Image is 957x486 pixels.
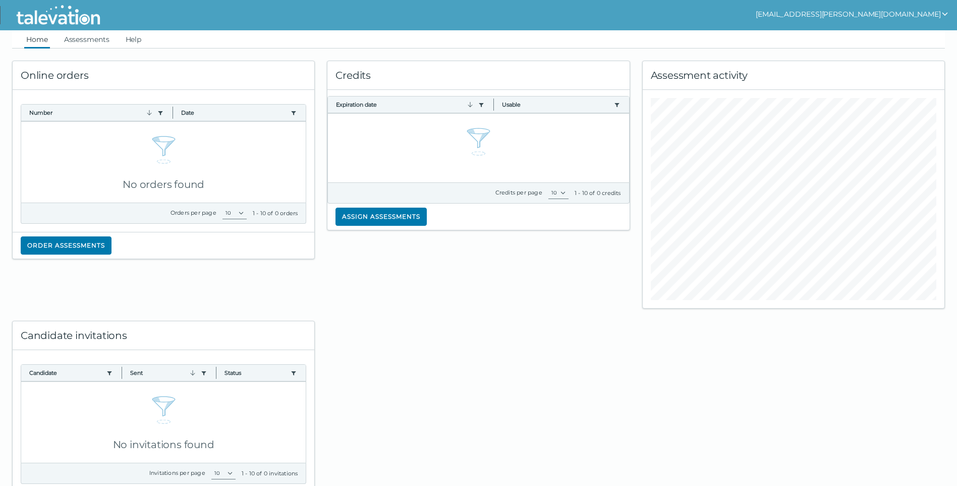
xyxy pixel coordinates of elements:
div: 1 - 10 of 0 credits [575,189,621,197]
label: Orders per page [171,209,216,216]
label: Credits per page [495,189,542,196]
label: Invitations per page [149,469,205,476]
button: show user actions [756,8,949,20]
a: Home [24,30,50,48]
button: Column resize handle [490,93,497,115]
span: No orders found [123,178,204,190]
div: Candidate invitations [13,321,314,350]
button: Column resize handle [119,362,125,383]
div: Credits [327,61,629,90]
button: Date [181,109,287,117]
button: Usable [502,101,610,109]
div: 1 - 10 of 0 orders [253,209,298,217]
button: Status [224,369,287,377]
button: Assign assessments [335,208,427,226]
button: Order assessments [21,236,111,255]
div: 1 - 10 of 0 invitations [242,469,298,477]
button: Expiration date [336,101,474,109]
button: Column resize handle [170,102,176,123]
button: Column resize handle [213,362,219,383]
span: No invitations found [113,439,214,451]
a: Help [124,30,144,48]
button: Number [29,109,153,117]
button: Candidate [29,369,102,377]
div: Online orders [13,61,314,90]
a: Assessments [62,30,111,48]
img: Talevation_Logo_Transparent_white.png [12,3,104,28]
button: Sent [130,369,196,377]
div: Assessment activity [643,61,944,90]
